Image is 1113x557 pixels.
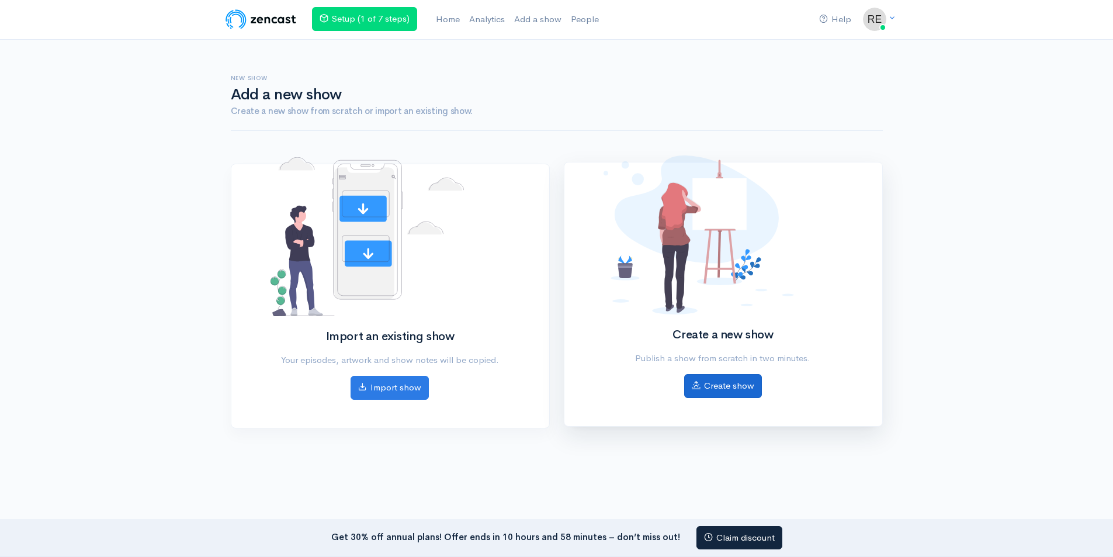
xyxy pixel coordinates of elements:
[696,526,782,550] a: Claim discount
[224,8,298,31] img: ZenCast Logo
[604,352,842,365] p: Publish a show from scratch in two minutes.
[604,328,842,341] h2: Create a new show
[231,106,883,116] h4: Create a new show from scratch or import an existing show.
[431,7,464,32] a: Home
[604,155,794,314] img: No shows added
[231,87,883,103] h1: Add a new show
[814,7,856,32] a: Help
[231,75,883,81] h6: New show
[271,354,509,367] p: Your episodes, artwork and show notes will be copied.
[271,157,464,316] img: No shows added
[566,7,604,32] a: People
[464,7,509,32] a: Analytics
[312,7,417,31] a: Setup (1 of 7 steps)
[863,8,886,31] img: ...
[271,330,509,343] h2: Import an existing show
[351,376,429,400] a: Import show
[331,531,680,542] strong: Get 30% off annual plans! Offer ends in 10 hours and 58 minutes – don’t miss out!
[509,7,566,32] a: Add a show
[684,374,762,398] a: Create show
